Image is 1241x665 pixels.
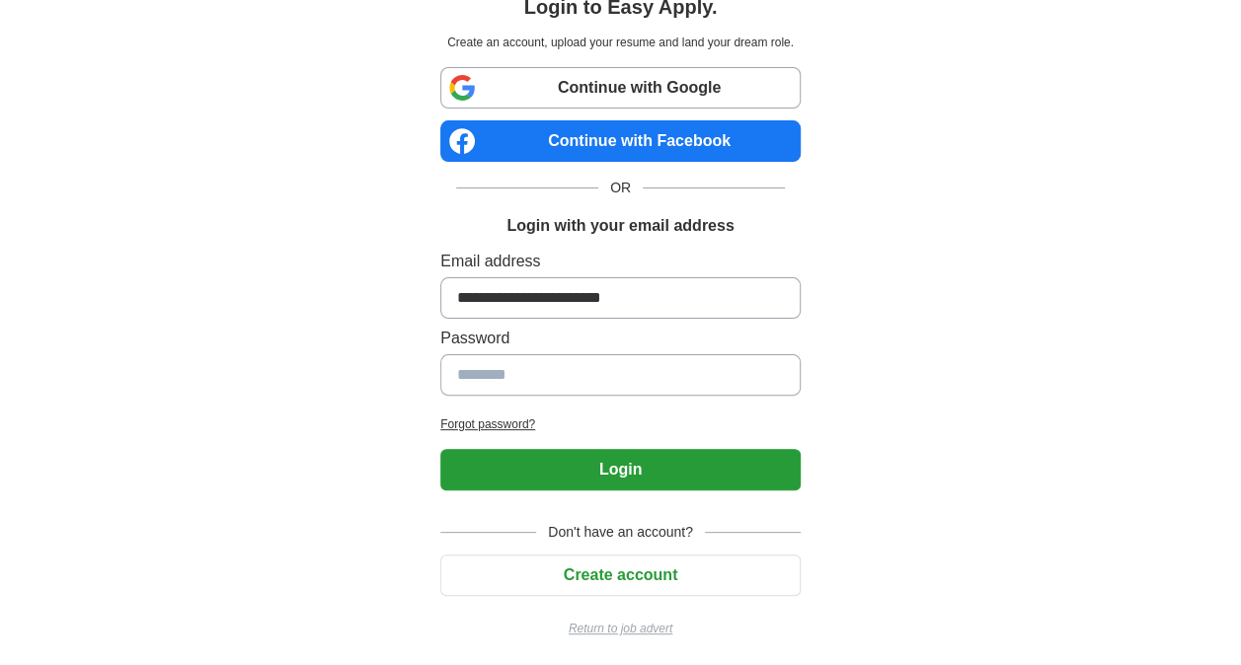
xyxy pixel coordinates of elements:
button: Create account [440,554,801,596]
span: Don't have an account? [536,522,705,543]
h1: Login with your email address [506,214,734,238]
a: Forgot password? [440,415,801,433]
button: Login [440,449,801,490]
a: Create account [440,566,801,583]
label: Email address [440,250,801,273]
a: Return to job advert [440,620,801,637]
label: Password [440,327,801,350]
p: Create an account, upload your resume and land your dream role. [444,34,797,51]
a: Continue with Facebook [440,120,801,162]
span: OR [598,178,643,198]
a: Continue with Google [440,67,801,109]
